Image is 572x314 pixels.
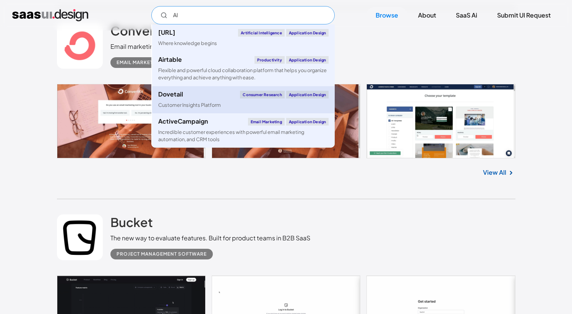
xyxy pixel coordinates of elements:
div: Productivity [254,56,284,64]
h2: ConvertKit [110,23,175,38]
div: ActiveCampaign [158,118,208,124]
a: ConvertKit [110,23,175,42]
a: About [409,7,445,24]
a: home [12,9,88,21]
div: Email marketing tools and automation to grow your blog and business [110,42,311,51]
div: Customer Insights Platform [158,101,221,109]
a: Browse [366,7,407,24]
div: Application Design [286,56,329,64]
a: [URL]Artificial IntelligenceApplication DesignWhere knowledge begins [152,24,335,52]
div: [URL] [158,29,175,35]
a: Submit UI Request [488,7,560,24]
div: Email Marketing [248,118,285,126]
a: DovetailConsumer ResearchApplication DesignCustomer Insights Platform [152,86,335,113]
div: Where knowledge begins [158,40,217,47]
form: Email Form [151,6,335,24]
a: AirtableProductivityApplication DesignFlexible and powerful cloud collaboration platform that hel... [152,52,335,86]
div: Flexible and powerful cloud collaboration platform that helps you organize everything and achieve... [158,67,329,81]
a: SaaS Ai [447,7,486,24]
div: Dovetail [158,91,183,97]
div: Email Marketing [117,58,162,67]
div: Application Design [286,29,329,37]
input: Search UI designs you're looking for... [151,6,335,24]
div: Consumer Research [240,91,284,98]
h2: Bucket [110,214,153,230]
div: Airtable [158,56,182,63]
div: Artificial Intelligence [238,29,285,37]
div: Application Design [286,91,329,98]
a: ActiveCampaignEmail MarketingApplication DesignIncredible customer experiences with powerful emai... [152,113,335,148]
a: View All [483,168,506,177]
div: Project Management Software [117,250,207,259]
div: Incredible customer experiences with powerful email marketing automation, and CRM tools [158,129,329,143]
div: The new way to evaluate features. Built for product teams in B2B SaaS [110,233,310,243]
a: Bucket [110,214,153,233]
div: Application Design [286,118,329,126]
